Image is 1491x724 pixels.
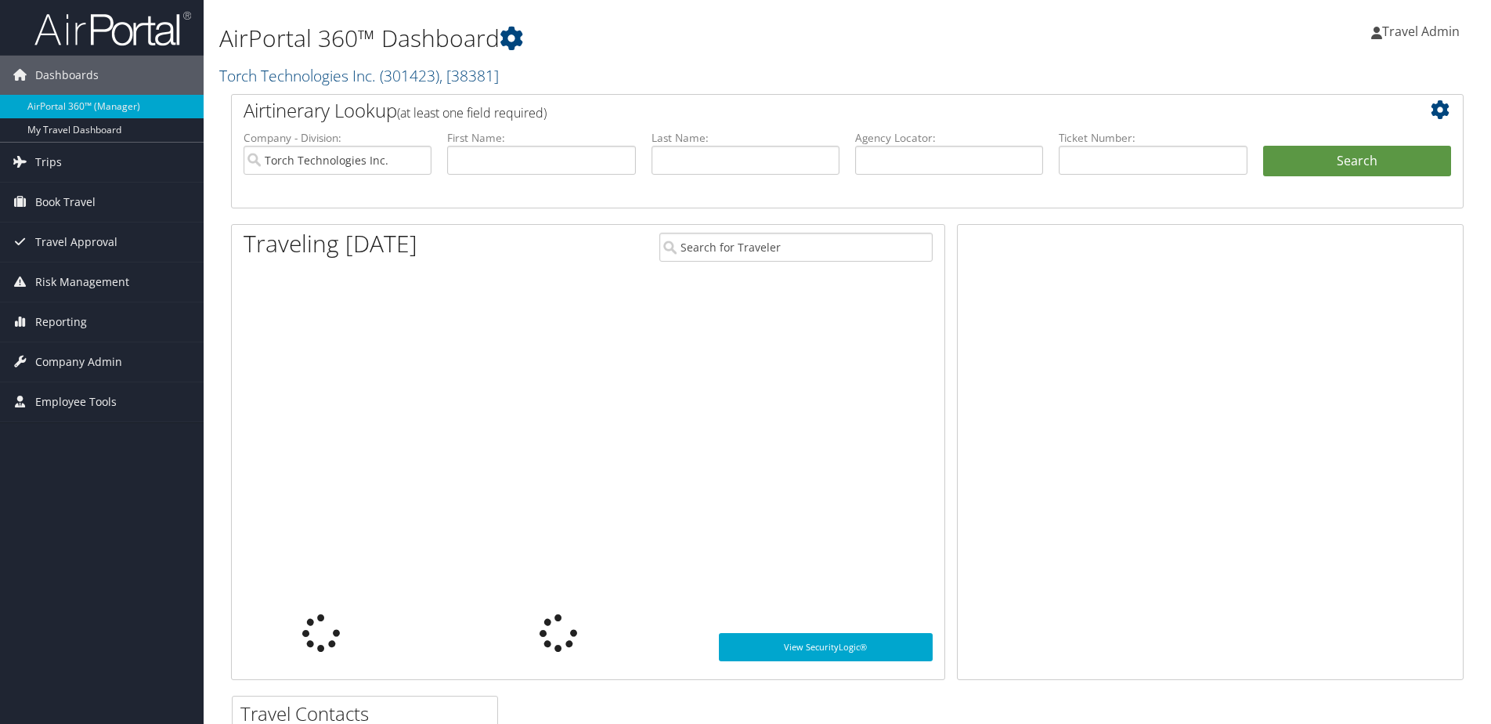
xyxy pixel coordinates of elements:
a: Torch Technologies Inc. [219,65,499,86]
span: Employee Tools [35,382,117,422]
span: ( 301423 ) [380,65,439,86]
button: Search [1263,146,1451,177]
input: Search for Traveler [659,233,933,262]
span: Company Admin [35,342,122,382]
a: Travel Admin [1371,8,1475,55]
span: Risk Management [35,262,129,302]
span: Book Travel [35,183,96,222]
span: , [ 38381 ] [439,65,499,86]
a: View SecurityLogic® [719,633,933,661]
label: Agency Locator: [855,130,1043,146]
img: airportal-logo.png [34,10,191,47]
span: Dashboards [35,56,99,95]
span: Reporting [35,302,87,342]
h2: Airtinerary Lookup [244,97,1348,124]
label: Ticket Number: [1059,130,1247,146]
label: Last Name: [652,130,839,146]
span: Trips [35,143,62,182]
h1: Traveling [DATE] [244,227,417,260]
span: Travel Approval [35,223,117,262]
span: Travel Admin [1382,23,1460,40]
label: Company - Division: [244,130,431,146]
h1: AirPortal 360™ Dashboard [219,22,1056,55]
label: First Name: [447,130,635,146]
span: (at least one field required) [397,104,547,121]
